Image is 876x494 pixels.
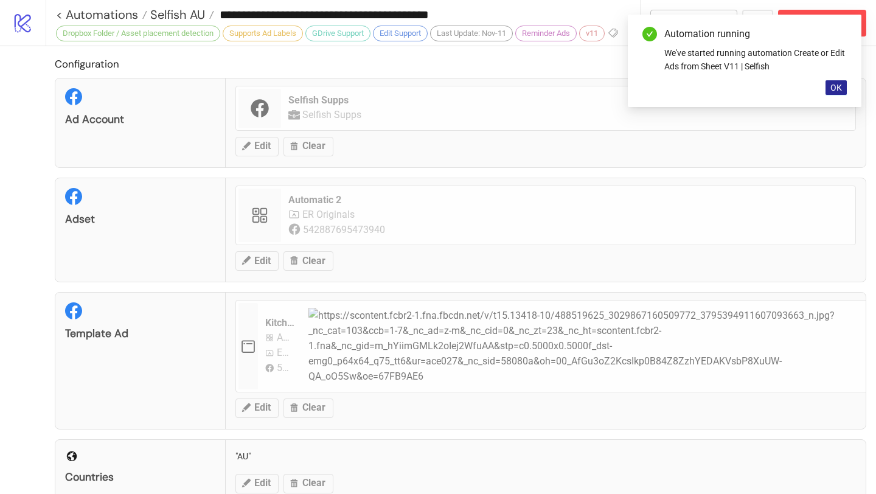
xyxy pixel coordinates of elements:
[515,26,577,41] div: Reminder Ads
[223,26,303,41] div: Supports Ad Labels
[664,46,847,73] div: We've started running automation Create or Edit Ads from Sheet V11 | Selfish
[650,10,738,37] button: To Builder
[430,26,513,41] div: Last Update: Nov-11
[56,9,147,21] a: < Automations
[305,26,370,41] div: GDrive Support
[579,26,605,41] div: v11
[742,10,773,37] button: ...
[55,56,866,72] h2: Configuration
[642,27,657,41] span: check-circle
[778,10,866,37] button: Abort Run
[147,7,205,23] span: Selfish AU
[830,83,842,92] span: OK
[373,26,428,41] div: Edit Support
[664,27,847,41] div: Automation running
[826,80,847,95] button: OK
[147,9,214,21] a: Selfish AU
[56,26,220,41] div: Dropbox Folder / Asset placement detection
